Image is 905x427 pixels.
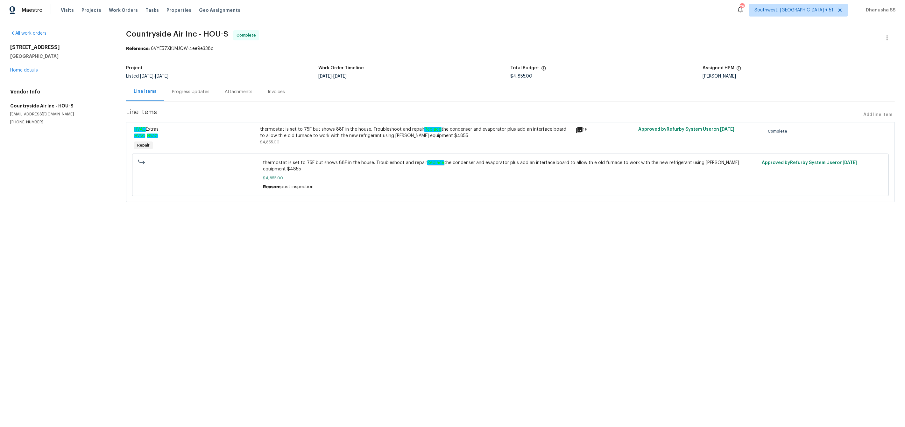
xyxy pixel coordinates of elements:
span: Countryside Air Inc - HOU-S [126,30,228,38]
span: The hpm assigned to this work order. [736,66,741,74]
h5: Project [126,66,143,70]
span: Approved by Refurby System User on [639,127,735,132]
h5: Assigned HPM [703,66,734,70]
em: Replace [427,160,444,165]
div: [PERSON_NAME] [703,74,895,79]
span: Complete [237,32,258,38]
span: Complete [768,128,790,134]
span: The total cost of line items that have been proposed by Opendoor. This sum includes line items th... [541,66,546,74]
span: $4,855.00 [260,140,279,144]
span: thermostat is set to 75F but shows 88F in the house. Troubleshoot and repair the condenser and ev... [263,160,758,172]
em: HVAC [134,127,146,132]
span: Visits [61,7,74,13]
span: [DATE] [843,161,857,165]
span: Southwest, [GEOGRAPHIC_DATA] + 51 [754,7,833,13]
span: Geo Assignments [199,7,240,13]
h4: Vendor Info [10,89,111,95]
span: - [140,74,168,79]
div: Line Items [134,88,157,95]
span: [DATE] [318,74,332,79]
h5: Countryside Air Inc - HOU-S [10,103,111,109]
p: [PHONE_NUMBER] [10,120,111,125]
h5: [GEOGRAPHIC_DATA] [10,53,111,59]
span: $4,855.00 [511,74,533,79]
span: Listed [126,74,168,79]
span: post inspection [280,185,314,189]
span: Dhanusha SS [863,7,895,13]
span: Line Items [126,109,861,121]
div: thermostat is set to 75F but shows 88F in the house. Troubleshoot and repair the condenser and ev... [260,126,571,139]
em: Replace [424,127,442,132]
a: Home details [10,68,38,72]
b: Reference: [126,46,150,51]
span: Repair [135,142,152,148]
span: - [318,74,347,79]
span: Reason: [263,185,280,189]
span: [DATE] [720,127,735,132]
span: [DATE] [155,74,168,79]
em: HVAC [147,134,158,138]
span: Work Orders [109,7,138,13]
span: Approved by Refurby System User on [762,161,857,165]
span: - [134,134,158,138]
div: 6VYE57XKJMJQW-4ee9e338d [126,45,895,52]
div: Progress Updates [172,89,209,95]
div: Attachments [225,89,252,95]
span: Projects [81,7,101,13]
div: 782 [740,4,744,10]
span: Extras [134,127,159,132]
span: [DATE] [140,74,153,79]
h2: [STREET_ADDRESS] [10,44,111,51]
h5: Work Order Timeline [318,66,364,70]
span: Tasks [145,8,159,12]
div: Invoices [268,89,285,95]
div: 16 [576,126,635,134]
p: [EMAIL_ADDRESS][DOMAIN_NAME] [10,112,111,117]
span: $4,855.00 [263,175,758,181]
a: All work orders [10,31,46,36]
span: [DATE] [333,74,347,79]
span: Properties [166,7,191,13]
em: HVAC [134,134,145,138]
span: Maestro [22,7,43,13]
h5: Total Budget [511,66,539,70]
